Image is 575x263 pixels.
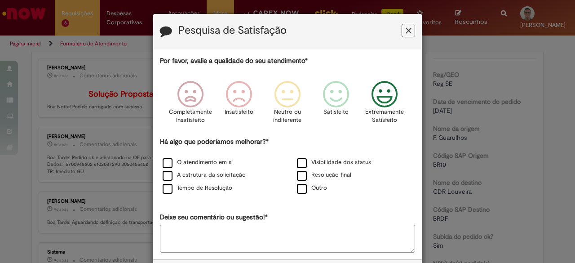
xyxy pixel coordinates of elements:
[297,158,371,167] label: Visibilidade dos status
[313,74,359,136] div: Satisfeito
[169,108,212,125] p: Completamente Insatisfeito
[271,108,304,125] p: Neutro ou indiferente
[323,108,349,116] p: Satisfeito
[225,108,253,116] p: Insatisfeito
[297,171,351,179] label: Resolução final
[163,171,246,179] label: A estrutura da solicitação
[160,56,308,66] label: Por favor, avalie a qualidade do seu atendimento*
[163,184,232,192] label: Tempo de Resolução
[160,137,415,195] div: Há algo que poderíamos melhorar?*
[216,74,262,136] div: Insatisfeito
[297,184,327,192] label: Outro
[178,25,287,36] label: Pesquisa de Satisfação
[160,213,268,222] label: Deixe seu comentário ou sugestão!*
[265,74,310,136] div: Neutro ou indiferente
[362,74,407,136] div: Extremamente Satisfeito
[365,108,404,125] p: Extremamente Satisfeito
[167,74,213,136] div: Completamente Insatisfeito
[163,158,233,167] label: O atendimento em si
